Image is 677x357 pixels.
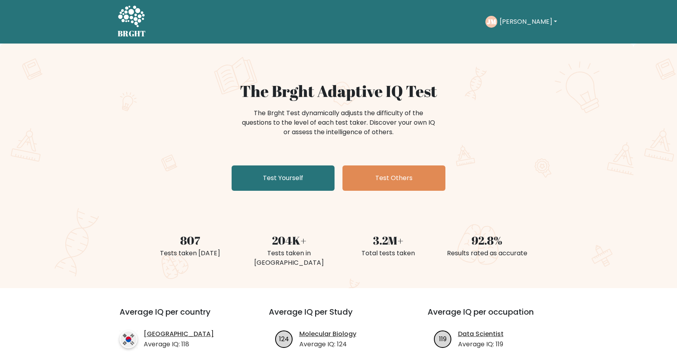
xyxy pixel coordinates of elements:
[118,3,146,40] a: BRGHT
[244,232,334,249] div: 204K+
[118,29,146,38] h5: BRGHT
[120,307,240,326] h3: Average IQ per country
[458,329,504,339] a: Data Scientist
[144,329,214,339] a: [GEOGRAPHIC_DATA]
[279,334,289,343] text: 124
[442,249,532,258] div: Results rated as accurate
[343,249,433,258] div: Total tests taken
[269,307,409,326] h3: Average IQ per Study
[428,307,567,326] h3: Average IQ per occupation
[442,232,532,249] div: 92.8%
[240,108,437,137] div: The Brght Test dynamically adjusts the difficulty of the questions to the level of each test take...
[439,334,447,343] text: 119
[144,340,214,349] p: Average IQ: 118
[299,340,356,349] p: Average IQ: 124
[145,82,532,101] h1: The Brght Adaptive IQ Test
[458,340,504,349] p: Average IQ: 119
[487,17,496,26] text: JM
[145,249,235,258] div: Tests taken [DATE]
[244,249,334,268] div: Tests taken in [GEOGRAPHIC_DATA]
[343,232,433,249] div: 3.2M+
[120,330,137,348] img: country
[299,329,356,339] a: Molecular Biology
[145,232,235,249] div: 807
[497,17,559,27] button: [PERSON_NAME]
[342,165,445,191] a: Test Others
[232,165,335,191] a: Test Yourself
